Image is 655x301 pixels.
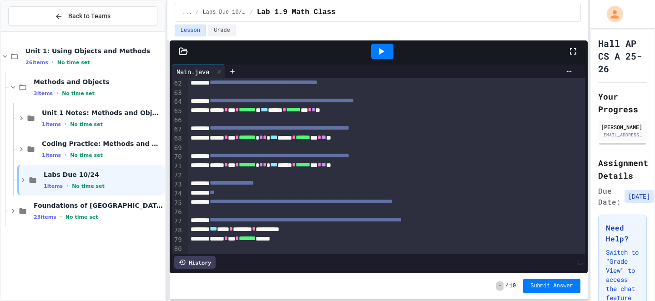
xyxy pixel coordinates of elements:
[172,171,183,180] div: 72
[598,90,647,115] h2: Your Progress
[172,134,183,143] div: 68
[182,9,192,16] span: ...
[172,217,183,226] div: 77
[601,131,644,138] div: [EMAIL_ADDRESS][DOMAIN_NAME]
[496,281,503,291] span: -
[172,67,214,76] div: Main.java
[57,60,90,65] span: No time set
[70,152,103,158] span: No time set
[8,6,157,26] button: Back to Teams
[598,186,621,207] span: Due Date:
[208,25,236,36] button: Grade
[66,182,68,190] span: •
[172,226,183,235] div: 78
[42,109,163,117] span: Unit 1 Notes: Methods and Objects
[52,59,54,66] span: •
[257,7,336,18] span: Lab 1.9 Math Class
[34,78,163,86] span: Methods and Objects
[597,4,625,25] div: My Account
[34,90,53,96] span: 3 items
[601,123,644,131] div: [PERSON_NAME]
[172,162,183,171] div: 71
[172,180,183,189] div: 73
[172,208,183,217] div: 76
[42,121,61,127] span: 1 items
[62,90,95,96] span: No time set
[172,254,183,263] div: 81
[196,9,199,16] span: /
[56,90,58,97] span: •
[34,201,163,210] span: Foundations of [GEOGRAPHIC_DATA]
[172,144,183,153] div: 69
[172,236,183,245] div: 79
[65,151,66,159] span: •
[172,79,183,88] div: 62
[44,183,63,189] span: 1 items
[72,183,105,189] span: No time set
[174,256,216,269] div: History
[44,171,163,179] span: Labs Due 10/24
[42,152,61,158] span: 1 items
[172,89,183,98] div: 63
[172,107,183,116] div: 65
[25,47,163,55] span: Unit 1: Using Objects and Methods
[65,120,66,128] span: •
[172,245,183,254] div: 80
[172,189,183,198] div: 74
[68,11,111,21] span: Back to Teams
[175,25,206,36] button: Lesson
[598,37,647,75] h1: Hall AP CS A 25-26
[172,199,183,208] div: 75
[598,156,647,182] h2: Assignment Details
[505,282,509,290] span: /
[172,65,225,78] div: Main.java
[523,279,580,293] button: Submit Answer
[530,282,573,290] span: Submit Answer
[172,116,183,125] div: 66
[606,222,639,244] h3: Need Help?
[172,152,183,161] div: 70
[25,60,48,65] span: 26 items
[172,97,183,106] div: 64
[172,125,183,134] div: 67
[509,282,516,290] span: 10
[42,140,163,148] span: Coding Practice: Methods and Objects
[65,214,98,220] span: No time set
[625,190,654,203] span: [DATE]
[250,9,253,16] span: /
[34,214,56,220] span: 23 items
[203,9,247,16] span: Labs Due 10/24
[70,121,103,127] span: No time set
[60,213,62,221] span: •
